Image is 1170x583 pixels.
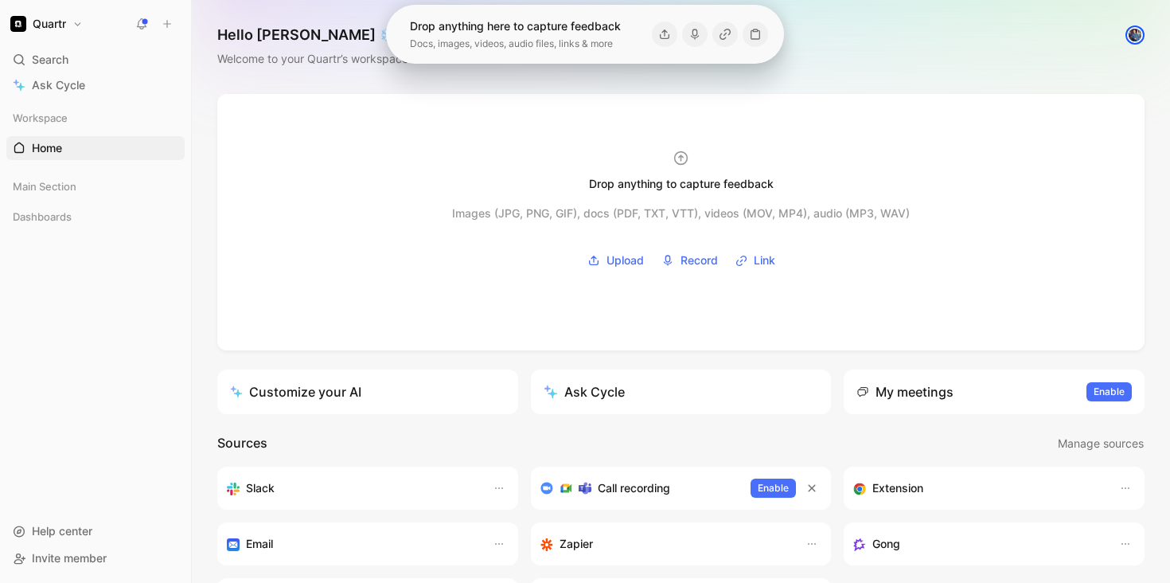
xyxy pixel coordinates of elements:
a: Customize your AI [217,370,518,414]
span: Dashboards [13,209,72,225]
a: Home [6,136,185,160]
div: Customize your AI [230,382,361,401]
span: Help center [32,524,92,538]
span: Enable [758,480,789,496]
a: Ask Cycle [6,73,185,97]
div: Ask Cycle [544,382,625,401]
div: Invite member [6,546,185,570]
button: Ask Cycle [531,370,832,414]
span: Link [754,251,775,270]
div: Help center [6,519,185,543]
h1: Hello [PERSON_NAME] ❄️ [217,25,442,45]
button: Upload [582,248,649,272]
div: Main Section [6,174,185,203]
h3: Zapier [560,534,593,554]
h3: Call recording [598,479,670,498]
span: Main Section [13,178,76,194]
button: QuartrQuartr [6,13,87,35]
button: Record [656,248,723,272]
h1: Quartr [33,17,66,31]
span: Enable [1094,384,1125,400]
div: Drop anything to capture feedback [589,174,774,194]
span: Workspace [13,110,68,126]
div: Capture feedback from your incoming calls [853,534,1103,554]
h2: Sources [217,433,267,454]
div: Capture feedback from thousands of sources with Zapier (survey results, recordings, sheets, etc). [540,534,790,554]
span: Ask Cycle [32,76,85,95]
div: Welcome to your Quartr’s workspace [217,49,442,68]
div: Sync your customers, send feedback and get updates in Slack [227,479,477,498]
img: Quartr [10,16,26,32]
div: Main Section [6,174,185,198]
div: Record & transcribe meetings from Zoom, Meet & Teams. [540,479,739,498]
div: Drop anything here to capture feedback [410,17,621,36]
span: Record [681,251,718,270]
button: Enable [1086,382,1132,401]
img: avatar [1127,27,1143,43]
div: Workspace [6,106,185,130]
span: Home [32,140,62,156]
div: Docs, images, videos, audio files, links & more [410,36,621,52]
h3: Gong [872,534,900,554]
span: Search [32,50,68,69]
span: Upload [606,251,644,270]
span: Invite member [32,551,107,565]
span: Manage sources [1058,434,1144,453]
h3: Extension [872,479,923,498]
button: Link [730,248,781,272]
div: Capture feedback from anywhere on the web [853,479,1103,498]
button: Enable [751,479,796,498]
div: Forward emails to your feedback inbox [227,534,477,554]
div: Images (JPG, PNG, GIF), docs (PDF, TXT, VTT), videos (MOV, MP4), audio (MP3, WAV) [452,204,910,223]
h3: Email [246,534,273,554]
div: Dashboards [6,205,185,229]
h3: Slack [246,479,275,498]
div: Dashboards [6,205,185,233]
button: Manage sources [1057,433,1145,454]
div: Search [6,48,185,72]
div: My meetings [856,382,954,401]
